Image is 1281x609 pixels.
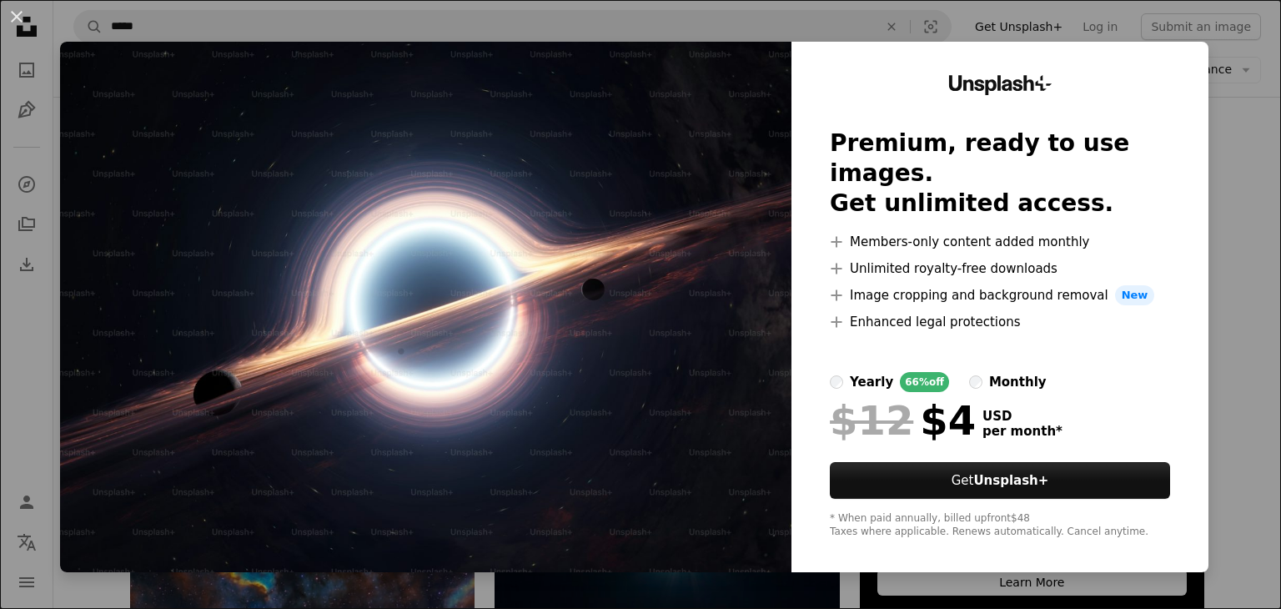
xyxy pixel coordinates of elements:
[1115,285,1155,305] span: New
[830,462,1170,499] button: GetUnsplash+
[900,372,949,392] div: 66% off
[982,409,1062,424] span: USD
[830,512,1170,539] div: * When paid annually, billed upfront $48 Taxes where applicable. Renews automatically. Cancel any...
[830,128,1170,219] h2: Premium, ready to use images. Get unlimited access.
[830,232,1170,252] li: Members-only content added monthly
[830,375,843,389] input: yearly66%off
[830,259,1170,279] li: Unlimited royalty-free downloads
[973,473,1048,488] strong: Unsplash+
[982,424,1062,439] span: per month *
[850,372,893,392] div: yearly
[969,375,982,389] input: monthly
[830,399,976,442] div: $4
[830,312,1170,332] li: Enhanced legal protections
[830,285,1170,305] li: Image cropping and background removal
[989,372,1047,392] div: monthly
[830,399,913,442] span: $12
